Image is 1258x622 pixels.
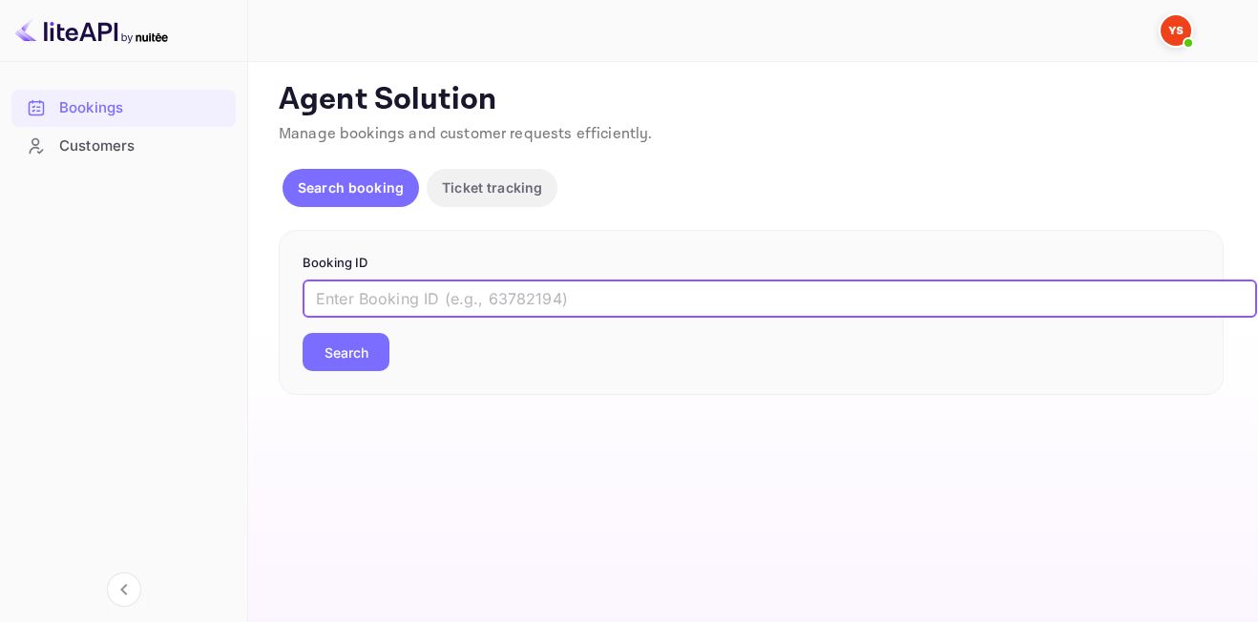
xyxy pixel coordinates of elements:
[1161,15,1191,46] img: Yandex Support
[442,177,542,197] p: Ticket tracking
[11,90,236,127] div: Bookings
[298,177,404,197] p: Search booking
[59,135,226,157] div: Customers
[303,280,1257,318] input: Enter Booking ID (e.g., 63782194)
[11,90,236,125] a: Bookings
[11,128,236,163] a: Customers
[107,572,141,607] button: Collapse navigation
[11,128,236,165] div: Customers
[303,254,1200,273] p: Booking ID
[279,81,1224,119] p: Agent Solution
[59,97,226,119] div: Bookings
[303,333,389,371] button: Search
[15,15,168,46] img: LiteAPI logo
[279,124,653,144] span: Manage bookings and customer requests efficiently.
